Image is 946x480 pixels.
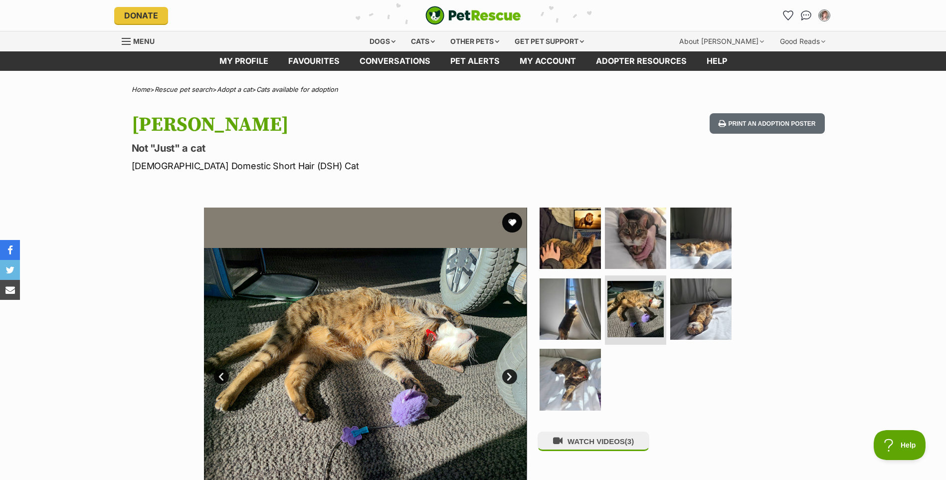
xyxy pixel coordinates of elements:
img: Photo of Sasha [607,281,664,337]
a: Home [132,85,150,93]
img: Photo of Sasha [605,208,666,269]
div: About [PERSON_NAME] [672,31,771,51]
img: Photo of Sasha [540,349,601,410]
a: My account [510,51,586,71]
a: Menu [122,31,162,49]
ul: Account quick links [780,7,832,23]
a: PetRescue [425,6,521,25]
img: Clare Madigan profile pic [819,10,829,20]
iframe: Help Scout Beacon - Open [874,430,926,460]
a: Favourites [278,51,350,71]
a: conversations [350,51,440,71]
h1: [PERSON_NAME] [132,113,554,136]
button: Print an adoption poster [710,113,824,134]
img: Photo of Sasha [540,278,601,340]
img: chat-41dd97257d64d25036548639549fe6c8038ab92f7586957e7f3b1b290dea8141.svg [801,10,811,20]
a: Prev [214,369,229,384]
a: Next [502,369,517,384]
div: Cats [404,31,442,51]
img: logo-cat-932fe2b9b8326f06289b0f2fb663e598f794de774fb13d1741a6617ecf9a85b4.svg [425,6,521,25]
img: Photo of Sasha [540,208,601,269]
p: [DEMOGRAPHIC_DATA] Domestic Short Hair (DSH) Cat [132,159,554,173]
a: Conversations [798,7,814,23]
div: Good Reads [773,31,832,51]
button: My account [816,7,832,23]
p: Not "Just" a cat [132,141,554,155]
a: Donate [114,7,168,24]
button: favourite [502,213,522,233]
a: My profile [209,51,278,71]
a: Pet alerts [440,51,510,71]
a: Favourites [780,7,796,23]
a: Cats available for adoption [256,85,338,93]
div: Get pet support [508,31,591,51]
a: Help [697,51,737,71]
img: Photo of Sasha [670,278,732,340]
img: Photo of Sasha [670,208,732,269]
span: (3) [625,437,634,446]
a: Rescue pet search [155,85,212,93]
a: Adopter resources [586,51,697,71]
div: Dogs [363,31,402,51]
div: Other pets [443,31,506,51]
span: Menu [133,37,155,45]
button: WATCH VIDEOS(3) [538,432,649,451]
div: > > > [107,86,840,93]
a: Adopt a cat [217,85,252,93]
